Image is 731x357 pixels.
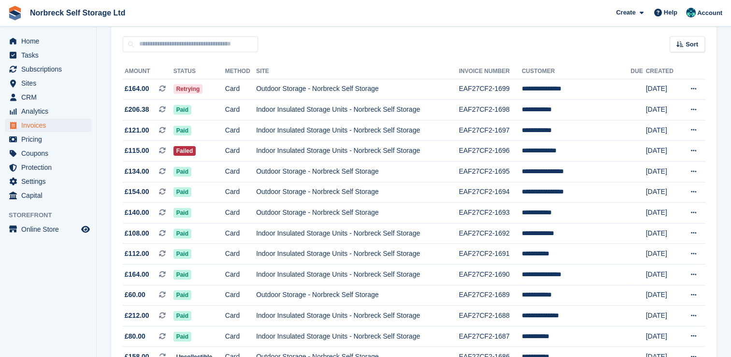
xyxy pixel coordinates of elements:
th: Created [646,64,680,79]
td: Indoor Insulated Storage Units - Norbreck Self Storage [256,120,459,141]
td: [DATE] [646,265,680,285]
td: EAF27CF2-1689 [459,285,522,306]
span: Tasks [21,48,79,62]
a: menu [5,147,91,160]
span: Create [616,8,635,17]
td: EAF27CF2-1688 [459,306,522,327]
a: menu [5,34,91,48]
span: Home [21,34,79,48]
td: EAF27CF2-1691 [459,244,522,265]
td: EAF27CF2-1687 [459,326,522,347]
td: Indoor Insulated Storage Units - Norbreck Self Storage [256,306,459,327]
td: Card [225,306,256,327]
span: £112.00 [125,249,149,259]
span: £121.00 [125,125,149,135]
td: [DATE] [646,100,680,120]
th: Method [225,64,256,79]
td: EAF27CF2-1694 [459,182,522,203]
td: Card [225,120,256,141]
td: [DATE] [646,223,680,244]
span: Storefront [9,210,96,220]
td: Indoor Insulated Storage Units - Norbreck Self Storage [256,265,459,285]
td: EAF27CF2-1690 [459,265,522,285]
th: Site [256,64,459,79]
span: Paid [173,311,191,321]
a: menu [5,76,91,90]
span: Analytics [21,104,79,118]
td: [DATE] [646,141,680,162]
td: Card [225,265,256,285]
span: Paid [173,249,191,259]
span: Failed [173,146,196,156]
a: menu [5,90,91,104]
a: menu [5,133,91,146]
span: £164.00 [125,269,149,280]
span: Subscriptions [21,62,79,76]
td: Outdoor Storage - Norbreck Self Storage [256,203,459,223]
span: Paid [173,208,191,218]
a: menu [5,223,91,236]
a: menu [5,62,91,76]
span: Paid [173,270,191,280]
span: Paid [173,290,191,300]
td: Card [225,244,256,265]
td: Card [225,79,256,100]
span: Retrying [173,84,203,94]
td: EAF27CF2-1692 [459,223,522,244]
td: Card [225,182,256,203]
td: EAF27CF2-1693 [459,203,522,223]
td: [DATE] [646,244,680,265]
a: menu [5,175,91,188]
span: Paid [173,187,191,197]
td: Indoor Insulated Storage Units - Norbreck Self Storage [256,244,459,265]
th: Status [173,64,225,79]
td: [DATE] [646,285,680,306]
td: [DATE] [646,162,680,182]
td: [DATE] [646,326,680,347]
span: £164.00 [125,84,149,94]
th: Invoice Number [459,64,522,79]
td: Indoor Insulated Storage Units - Norbreck Self Storage [256,100,459,120]
td: [DATE] [646,203,680,223]
span: Paid [173,229,191,238]
td: Outdoor Storage - Norbreck Self Storage [256,182,459,203]
span: £212.00 [125,311,149,321]
td: Card [225,223,256,244]
span: £80.00 [125,331,145,342]
span: Paid [173,126,191,135]
td: Card [225,285,256,306]
td: Outdoor Storage - Norbreck Self Storage [256,285,459,306]
a: Preview store [80,223,91,235]
span: Paid [173,332,191,342]
td: Indoor Insulated Storage Units - Norbreck Self Storage [256,223,459,244]
th: Amount [123,64,173,79]
span: Protection [21,161,79,174]
th: Due [631,64,645,79]
span: Capital [21,189,79,202]
td: Outdoor Storage - Norbreck Self Storage [256,79,459,100]
td: [DATE] [646,79,680,100]
span: Sites [21,76,79,90]
td: EAF27CF2-1699 [459,79,522,100]
span: £206.38 [125,104,149,115]
td: Card [225,162,256,182]
a: menu [5,119,91,132]
span: £154.00 [125,187,149,197]
a: menu [5,48,91,62]
td: Indoor Insulated Storage Units - Norbreck Self Storage [256,326,459,347]
td: [DATE] [646,120,680,141]
span: Pricing [21,133,79,146]
td: Card [225,326,256,347]
span: £134.00 [125,166,149,177]
a: menu [5,189,91,202]
img: stora-icon-8386f47178a22dfd0bd8f6a31ec36ba5ce8667c1dd55bd0f319d3a0aa187defe.svg [8,6,22,20]
td: EAF27CF2-1698 [459,100,522,120]
td: Indoor Insulated Storage Units - Norbreck Self Storage [256,141,459,162]
a: menu [5,161,91,174]
td: EAF27CF2-1695 [459,162,522,182]
a: Norbreck Self Storage Ltd [26,5,129,21]
span: Account [697,8,722,18]
td: Card [225,100,256,120]
span: Settings [21,175,79,188]
td: [DATE] [646,182,680,203]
